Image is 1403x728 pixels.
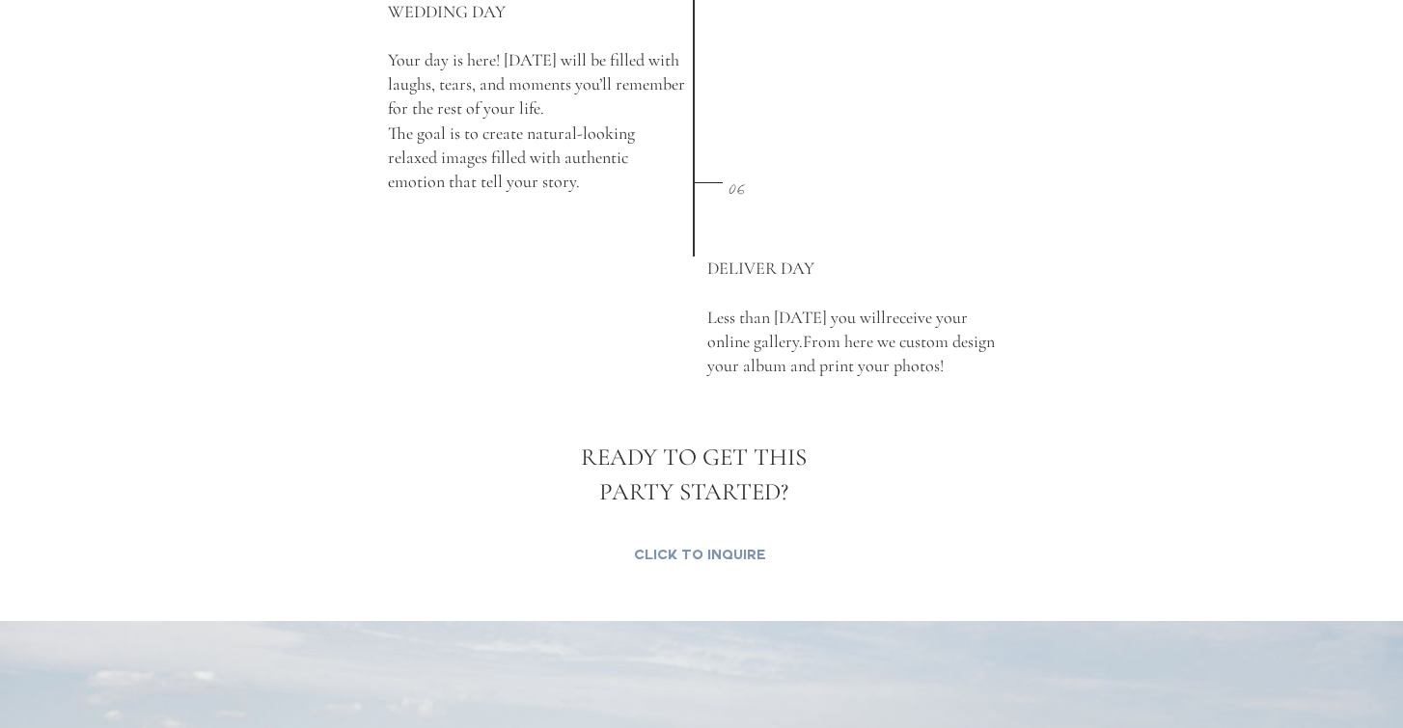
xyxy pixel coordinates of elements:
span: receive your online gallery. [707,307,968,352]
span: Your day is here! [DATE] will be filled with laughs, tears, and moments you’ll remember for the r... [388,49,685,119]
span: From here we custom design your album and print your photos! [707,331,995,376]
span: READY TO GET THIS PARTY STARTED? [581,443,807,506]
span: DELIVER DAY [707,257,814,279]
span: Click to Inquire [634,548,766,567]
span: 06 [728,178,743,203]
span: The goal is to create natural-looking relaxed images filled with authentic emotion that tell your... [388,122,635,192]
span: Less than [DATE] you will [707,307,886,328]
a: Click to Inquire [586,532,817,581]
span: WEDDING DAY [388,1,506,22]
